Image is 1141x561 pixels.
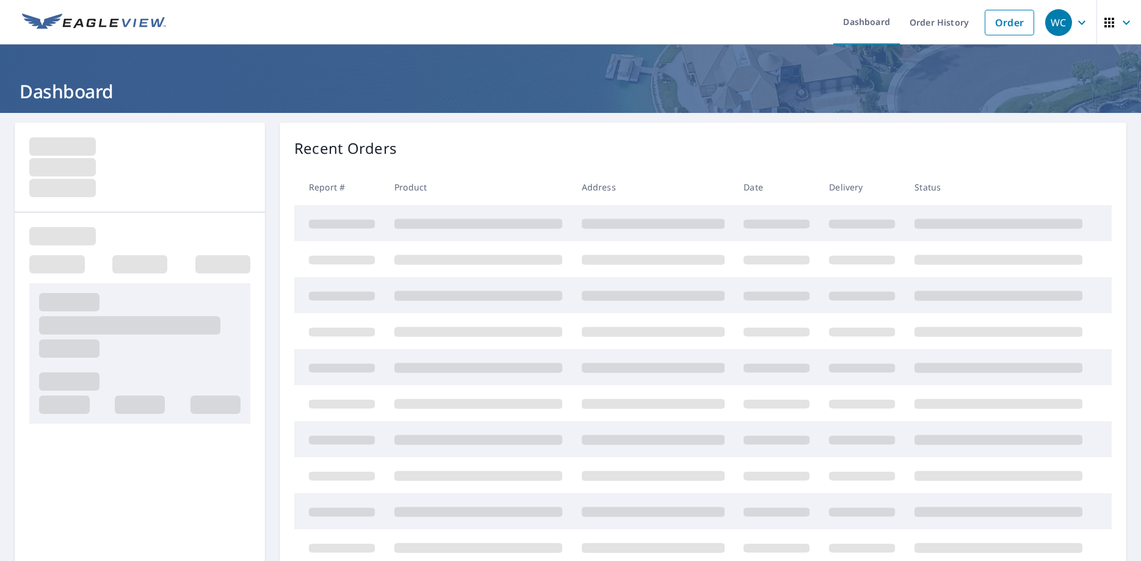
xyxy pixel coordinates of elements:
[294,137,397,159] p: Recent Orders
[734,169,819,205] th: Date
[385,169,572,205] th: Product
[572,169,734,205] th: Address
[819,169,905,205] th: Delivery
[985,10,1034,35] a: Order
[905,169,1092,205] th: Status
[1045,9,1072,36] div: WC
[15,79,1126,104] h1: Dashboard
[22,13,166,32] img: EV Logo
[294,169,385,205] th: Report #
